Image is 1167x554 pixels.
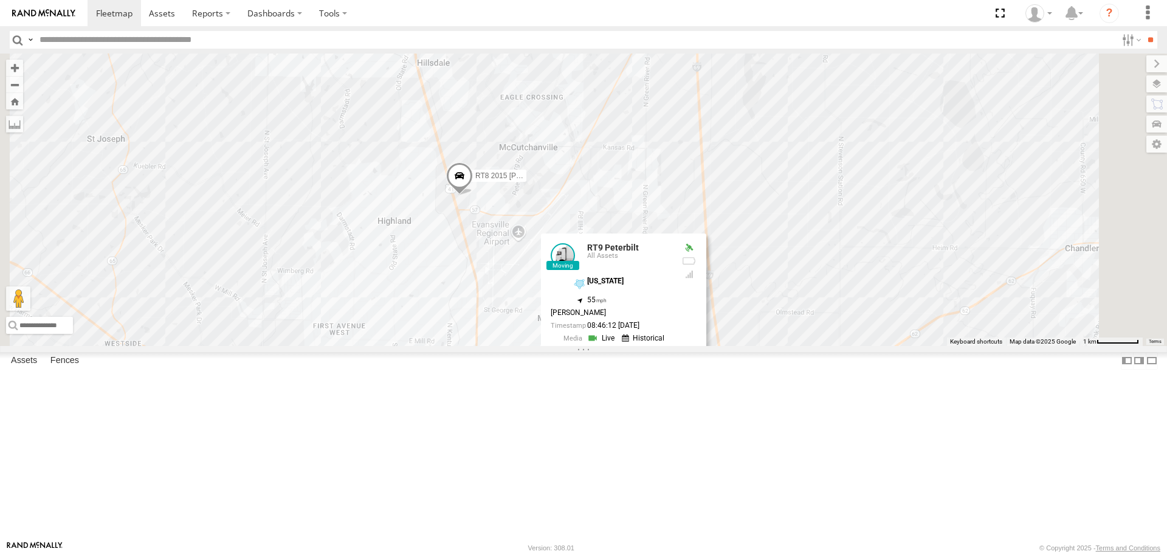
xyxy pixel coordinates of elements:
label: Dock Summary Table to the Left [1121,352,1133,370]
div: All Assets [587,253,672,260]
label: Search Query [26,31,35,49]
div: No battery health information received from this device. [682,257,697,266]
button: Zoom Home [6,93,23,109]
span: RT8 2015 [PERSON_NAME] [475,172,570,181]
div: Greg Koberstein [1021,4,1056,23]
img: rand-logo.svg [12,9,75,18]
div: Valid GPS Fix [682,243,697,253]
label: Map Settings [1146,136,1167,153]
i: ? [1100,4,1119,23]
a: View Asset Details [551,243,575,268]
span: 55 [587,296,607,304]
div: Date/time of location update [551,322,672,330]
a: Terms (opens in new tab) [1149,339,1162,344]
label: Assets [5,353,43,370]
span: 1 km [1083,338,1096,345]
span: Map data ©2025 Google [1010,338,1076,345]
label: Measure [6,116,23,133]
a: RT9 Peterbilt [587,243,639,252]
label: Fences [44,353,85,370]
button: Zoom in [6,60,23,76]
div: © Copyright 2025 - [1039,544,1160,552]
label: Hide Summary Table [1146,352,1158,370]
a: Visit our Website [7,542,63,554]
div: [PERSON_NAME] [551,310,672,317]
a: View Historical Media Streams [622,333,668,345]
button: Zoom out [6,76,23,93]
label: Dock Summary Table to the Right [1133,352,1145,370]
a: Terms and Conditions [1096,544,1160,552]
div: Last Event GSM Signal Strength [682,269,697,279]
a: View Live Media Streams [587,333,618,345]
div: Version: 308.01 [528,544,574,552]
button: Drag Pegman onto the map to open Street View [6,286,30,311]
button: Keyboard shortcuts [950,338,1002,346]
button: Map Scale: 1 km per 66 pixels [1079,338,1143,346]
label: Search Filter Options [1117,31,1143,49]
div: [US_STATE] [587,277,672,285]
